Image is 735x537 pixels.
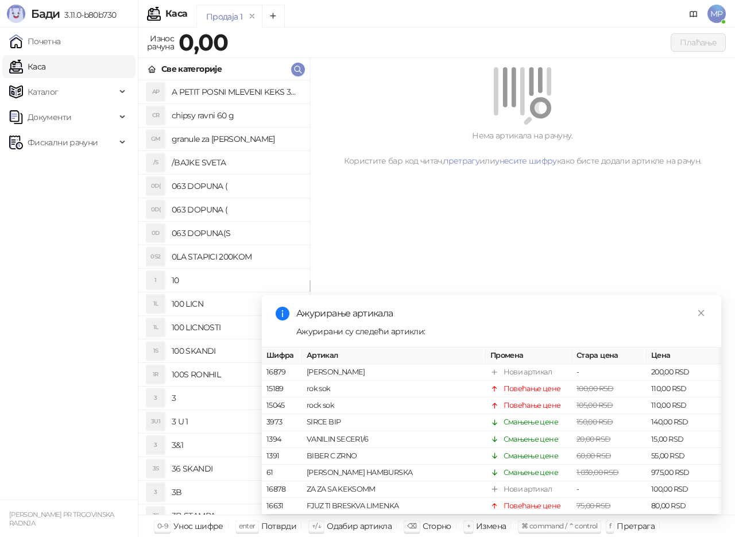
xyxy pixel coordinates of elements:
td: 15,00 RSD [647,431,721,447]
div: 1L [146,295,165,313]
td: 16631 [262,498,302,515]
span: 3.11.0-b80b730 [60,10,116,20]
span: info-circle [276,307,289,320]
div: 3S [146,507,165,525]
div: Смањење цене [504,467,558,478]
td: rock sok [302,397,486,414]
span: enter [239,521,256,530]
div: 3U1 [146,412,165,431]
h4: 10 [172,271,300,289]
td: rok sok [302,381,486,397]
h4: /BAJKE SVETA [172,153,300,172]
h4: 100 SKANDI [172,342,300,360]
div: Потврди [261,519,297,534]
div: 0D( [146,177,165,195]
h4: 0LA STAPICI 200KOM [172,248,300,266]
span: ⌫ [407,521,416,530]
div: Каса [165,9,187,18]
div: Нови артикал [504,484,552,495]
h4: chipsy ravni 60 g [172,106,300,125]
div: 0S2 [146,248,165,266]
small: [PERSON_NAME] PR TRGOVINSKA RADNJA [9,511,114,527]
a: Почетна [9,30,61,53]
div: grid [138,80,310,515]
div: 0D( [146,200,165,219]
td: 1391 [262,448,302,465]
div: Повећање цене [504,400,561,411]
img: Logo [7,5,25,23]
th: Цена [647,347,721,364]
th: Артикал [302,347,486,364]
span: 60,00 RSD [577,451,611,460]
span: Бади [31,7,60,21]
td: SIRCE BIP [302,414,486,431]
span: 150,00 RSD [577,418,613,426]
td: 80,00 RSD [647,498,721,515]
h4: 3 U 1 [172,412,300,431]
td: 200,00 RSD [647,364,721,381]
div: Нови артикал [504,366,552,378]
div: Смањење цене [504,416,558,428]
div: 1L [146,318,165,337]
a: Документација [684,5,703,23]
td: - [572,481,647,498]
td: 140,00 RSD [647,414,721,431]
td: 100,00 RSD [647,481,721,498]
h4: 36 SKANDI [172,459,300,478]
span: MP [707,5,726,23]
td: 110,00 RSD [647,397,721,414]
div: Смањење цене [504,433,558,445]
div: Повећање цене [504,383,561,395]
span: ⌘ command / ⌃ control [521,521,598,530]
div: Продаја 1 [206,10,242,23]
div: Претрага [617,519,655,534]
div: 1S [146,342,165,360]
td: VANILIN SECER1/6 [302,431,486,447]
a: претрагу [443,156,479,166]
h4: 3B STAMPA [172,507,300,525]
div: Одабир артикла [327,519,392,534]
a: Каса [9,55,45,78]
h4: 3 [172,389,300,407]
div: Измена [476,519,506,534]
td: BIBER C ZRNO [302,448,486,465]
a: унесите шифру [495,156,557,166]
div: 3 [146,436,165,454]
div: Нема артикала на рачуну. Користите бар код читач, или како бисте додали артикле на рачун. [324,129,721,167]
strong: 0,00 [179,28,228,56]
h4: 063 DOPUNA(S [172,224,300,242]
a: Close [695,307,707,319]
h4: A PETIT POSNI MLEVENI KEKS 300G [172,83,300,101]
div: Ажурирани су следећи артикли: [296,325,707,338]
h4: 063 DOPUNA ( [172,177,300,195]
button: remove [245,11,260,21]
td: 16878 [262,481,302,498]
td: [PERSON_NAME] [302,364,486,381]
div: AP [146,83,165,101]
div: Сторно [423,519,451,534]
span: close [697,309,705,317]
div: /S [146,153,165,172]
td: 16879 [262,364,302,381]
h4: 100S RONHIL [172,365,300,384]
span: + [467,521,470,530]
td: 3973 [262,414,302,431]
th: Шифра [262,347,302,364]
div: 0D [146,224,165,242]
h4: 3&1 [172,436,300,454]
span: 75,00 RSD [577,501,610,510]
div: 3 [146,483,165,501]
div: CR [146,106,165,125]
button: Плаћање [671,33,726,52]
span: Фискални рачуни [28,131,98,154]
div: GM [146,130,165,148]
h4: 100 LICN [172,295,300,313]
th: Стара цена [572,347,647,364]
td: 55,00 RSD [647,448,721,465]
div: 3 [146,389,165,407]
div: Све категорије [161,63,222,75]
div: 1R [146,365,165,384]
h4: 3B [172,483,300,501]
td: FJUZ TI BRESKVA LIMENKA [302,498,486,515]
td: 15045 [262,397,302,414]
